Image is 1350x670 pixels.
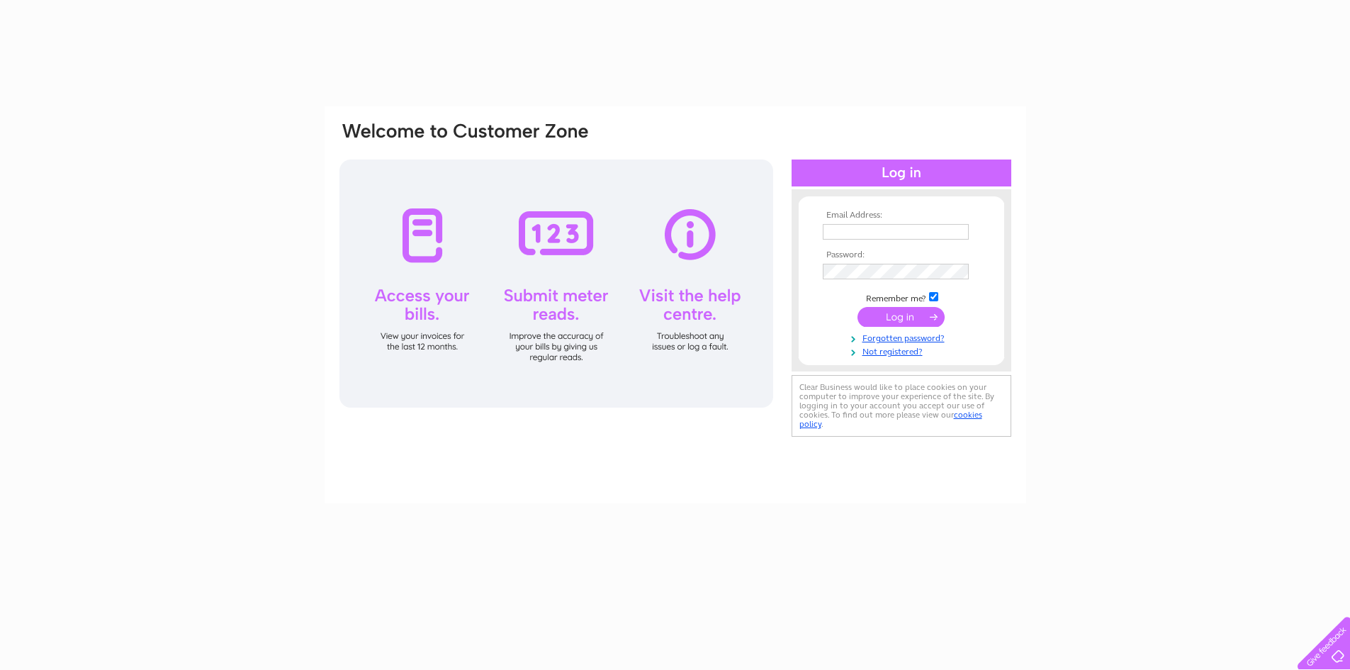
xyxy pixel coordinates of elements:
[799,410,982,429] a: cookies policy
[819,290,984,304] td: Remember me?
[857,307,945,327] input: Submit
[819,211,984,220] th: Email Address:
[792,375,1011,437] div: Clear Business would like to place cookies on your computer to improve your experience of the sit...
[819,250,984,260] th: Password:
[823,330,984,344] a: Forgotten password?
[823,344,984,357] a: Not registered?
